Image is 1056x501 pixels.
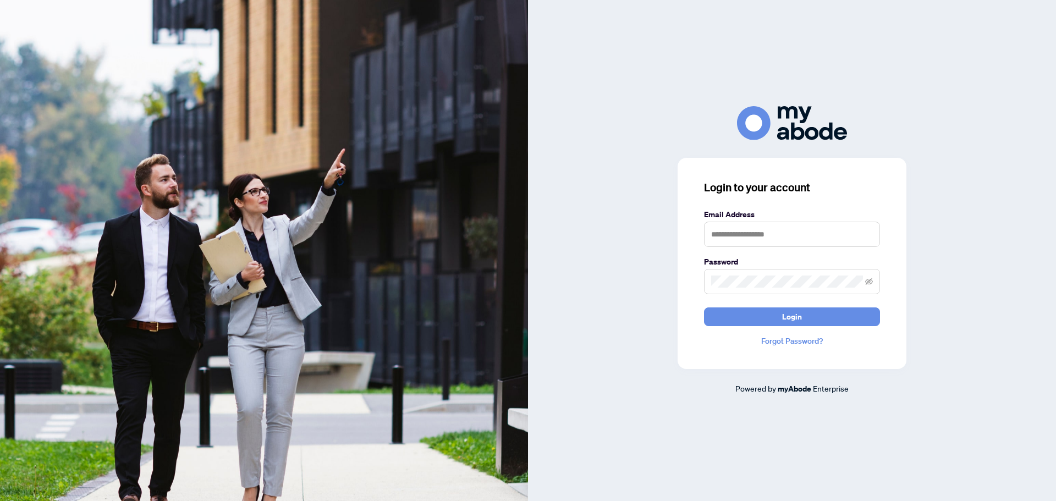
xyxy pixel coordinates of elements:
[704,335,880,347] a: Forgot Password?
[737,106,847,140] img: ma-logo
[813,383,849,393] span: Enterprise
[782,308,802,326] span: Login
[704,208,880,221] label: Email Address
[704,180,880,195] h3: Login to your account
[778,383,811,395] a: myAbode
[704,256,880,268] label: Password
[735,383,776,393] span: Powered by
[865,278,873,285] span: eye-invisible
[704,307,880,326] button: Login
